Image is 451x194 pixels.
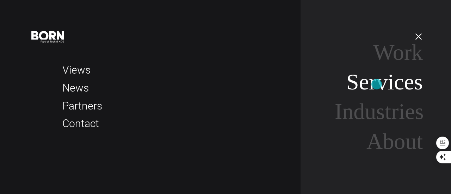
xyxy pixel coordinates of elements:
a: News [62,82,89,94]
a: Work [373,40,423,65]
a: About [366,129,423,154]
a: Views [62,64,91,76]
a: Industries [335,99,424,124]
a: Contact [62,117,99,130]
button: Open [410,29,427,44]
a: Services [346,69,423,94]
a: Partners [62,100,102,112]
